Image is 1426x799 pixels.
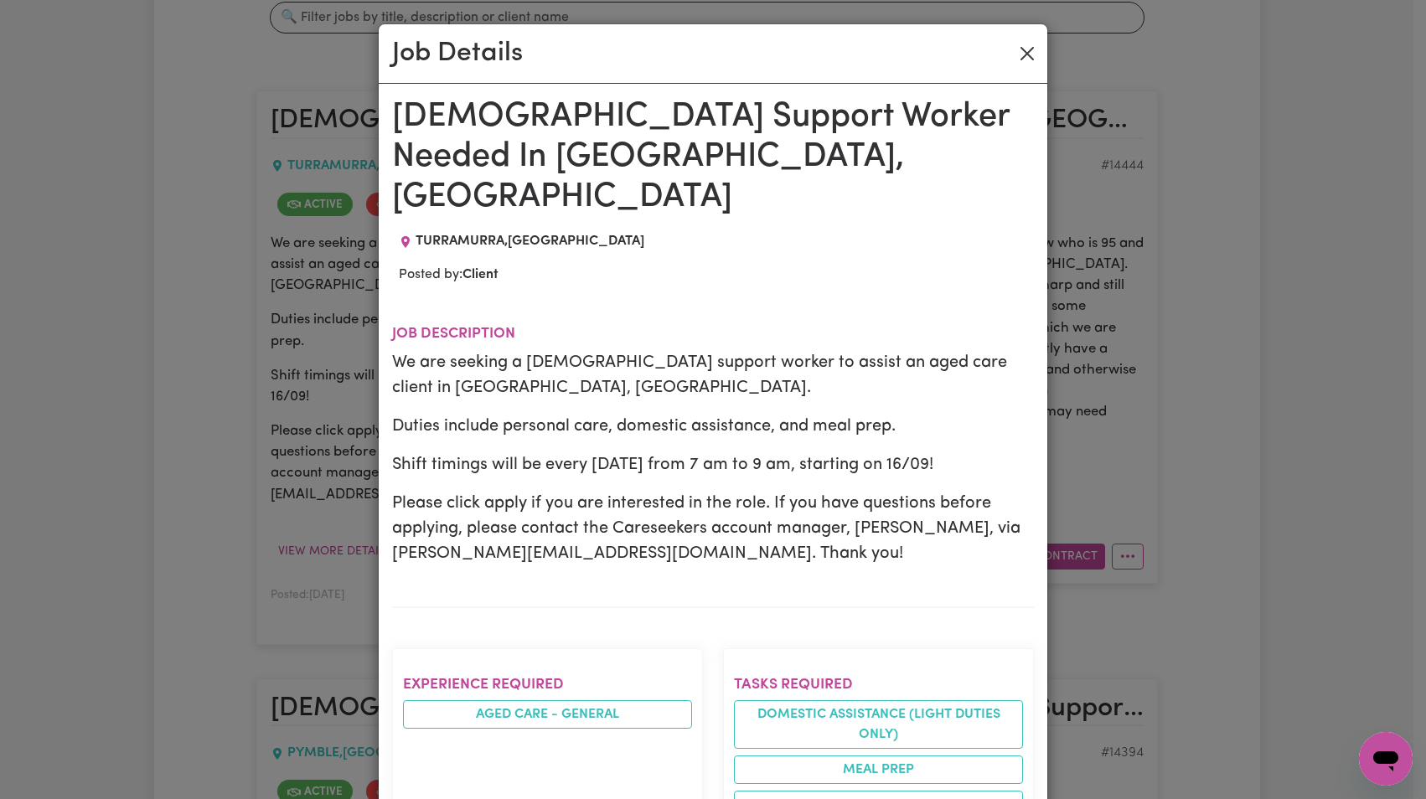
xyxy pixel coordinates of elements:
button: Close [1014,40,1041,67]
h2: Tasks required [734,676,1023,693]
p: Duties include personal care, domestic assistance, and meal prep. [392,414,1034,439]
p: Shift timings will be every [DATE] from 7 am to 9 am, starting on 16/09! [392,452,1034,477]
h2: Job Details [392,38,523,70]
span: TURRAMURRA , [GEOGRAPHIC_DATA] [416,235,644,248]
h2: Job description [392,325,1034,343]
li: Domestic assistance (light duties only) [734,700,1023,749]
li: Meal prep [734,755,1023,784]
div: Job location: TURRAMURRA, New South Wales [392,231,651,251]
li: Aged care - General [403,700,692,729]
h2: Experience required [403,676,692,693]
h1: [DEMOGRAPHIC_DATA] Support Worker Needed In [GEOGRAPHIC_DATA], [GEOGRAPHIC_DATA] [392,97,1034,218]
span: Posted by: [399,268,499,281]
b: Client [462,268,499,281]
iframe: Button to launch messaging window [1359,732,1413,786]
p: Please click apply if you are interested in the role. If you have questions before applying, plea... [392,491,1034,566]
p: We are seeking a [DEMOGRAPHIC_DATA] support worker to assist an aged care client in [GEOGRAPHIC_D... [392,350,1034,400]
